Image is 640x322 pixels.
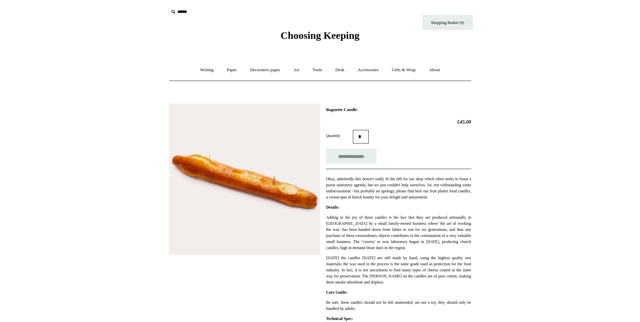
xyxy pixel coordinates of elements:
strong: Technical Spec: [326,316,353,321]
a: Decorative paper [244,61,286,79]
a: Desk [329,61,351,79]
p: Adding to the joy of these candles is the fact that they are produced artisanally in [GEOGRAPHIC_... [326,214,471,251]
span: Choosing Keeping [280,30,359,41]
p: Be safe, these candles should not be left unattended, are not a toy, they should only be handled ... [326,299,471,312]
a: Shopping Basket (0) [422,15,473,30]
strong: Care Guide: [326,290,347,295]
p: [DATE] the candles [DATE] are still made by hand, using the highest quality raw materials; the wa... [326,255,471,285]
a: Gifts & Wrap [386,61,422,79]
h1: Baguette Candle [326,107,471,112]
a: Tools [306,61,328,79]
a: About [423,61,446,79]
h2: £45.00 [326,119,471,125]
a: Art [287,61,305,79]
label: Quantity [326,133,353,139]
img: Baguette Candle [169,104,320,255]
a: Choosing Keeping [280,35,359,40]
a: Accessories [352,61,385,79]
a: Writing [194,61,220,79]
p: Okay, admittedly this doesn't really fit the bill for our shop which often seeks to boast a puris... [326,176,471,200]
a: Paper [221,61,243,79]
strong: Details: [326,205,339,210]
